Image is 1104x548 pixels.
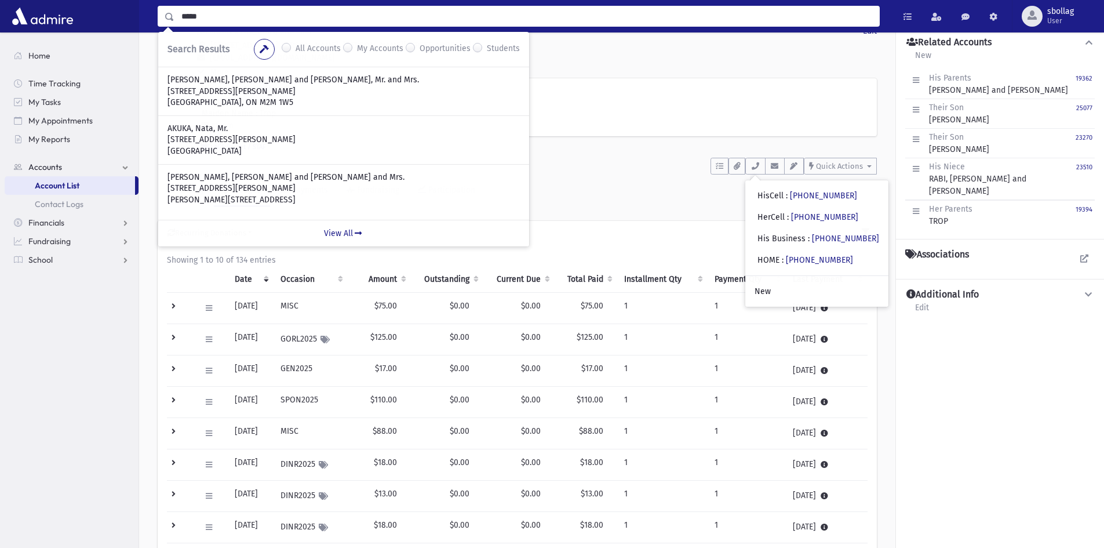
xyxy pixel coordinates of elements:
div: HOME [757,254,853,266]
span: $17.00 [581,364,603,373]
td: $88.00 [348,418,411,449]
th: Outstanding: activate to sort column ascending [411,266,484,293]
td: DINR2025 [274,481,348,512]
a: Accounts [5,158,139,176]
td: $125.00 [348,324,411,355]
p: [STREET_ADDRESS][PERSON_NAME] [167,86,520,97]
td: [DATE] [228,449,274,481]
span: : [786,191,788,201]
td: 1 [708,418,786,449]
a: 23510 [1076,161,1092,197]
th: Current Due: activate to sort column ascending [483,266,555,293]
a: Time Tracking [5,74,139,93]
a: View All [158,220,529,246]
p: [STREET_ADDRESS][PERSON_NAME] [167,134,520,146]
a: My Appointments [5,111,139,130]
small: 19362 [1076,75,1092,82]
td: 1 [708,387,786,418]
span: sbollag [1047,7,1074,16]
a: My Reports [5,130,139,148]
span: Financials [28,217,64,228]
h4: Related Accounts [906,37,992,49]
span: $0.00 [521,332,541,342]
div: [PERSON_NAME] [929,131,989,155]
small: 23510 [1076,164,1092,171]
td: 1 [617,449,707,481]
td: [DATE] [228,418,274,449]
span: My Tasks [28,97,61,107]
a: New [914,49,932,70]
td: 1 [617,387,707,418]
div: RABI, [PERSON_NAME] and [PERSON_NAME] [929,161,1076,197]
span: $75.00 [581,301,603,311]
td: $110.00 [348,387,411,418]
button: Related Accounts [905,37,1095,49]
td: 1 [617,418,707,449]
td: 1 [708,355,786,387]
span: : [787,212,789,222]
span: $0.00 [450,395,469,405]
input: Search [174,6,879,27]
td: $13.00 [348,481,411,512]
span: $18.00 [580,520,603,530]
td: [DATE] [228,481,274,512]
span: $0.00 [521,458,541,467]
span: School [28,255,53,265]
td: 1 [708,449,786,481]
a: New [745,281,888,302]
td: [DATE] [786,293,868,324]
span: Her Parents [929,204,972,214]
span: $0.00 [450,489,469,499]
td: [DATE] [228,355,274,387]
span: His Niece [929,162,965,172]
td: 1 [617,324,707,355]
span: $0.00 [450,458,469,467]
span: $110.00 [577,395,603,405]
td: SPON2025 [274,387,348,418]
label: All Accounts [296,42,341,56]
p: [STREET_ADDRESS][PERSON_NAME] [167,183,520,194]
label: My Accounts [357,42,403,56]
span: Contact Logs [35,199,83,209]
a: Account List [5,176,135,195]
button: Additional Info [905,289,1095,301]
span: Their Son [929,132,964,142]
small: 19394 [1076,206,1092,213]
a: [PHONE_NUMBER] [786,255,853,265]
a: School [5,251,139,269]
span: User [1047,16,1074,26]
td: $17.00 [348,355,411,387]
th: Payment Qty: activate to sort column ascending [708,266,786,293]
div: His Business [757,233,879,245]
td: [DATE] [228,293,274,324]
p: [PERSON_NAME][STREET_ADDRESS] [167,194,520,206]
span: $0.00 [521,489,541,499]
a: Home [5,46,139,65]
span: Their Son [929,103,964,112]
span: $0.00 [521,301,541,311]
small: 25077 [1076,104,1092,112]
td: MISC [274,293,348,324]
td: 1 [708,293,786,324]
td: $18.00 [348,449,411,481]
td: $75.00 [348,293,411,324]
td: 1 [708,512,786,543]
a: Fundraising [5,232,139,251]
p: [GEOGRAPHIC_DATA], ON M2M 1W5 [167,97,520,108]
th: Installment Qty: activate to sort column ascending [617,266,707,293]
th: Total Paid: activate to sort column ascending [555,266,617,293]
td: 1 [617,293,707,324]
td: DINR2025 [274,512,348,543]
a: Edit [914,301,930,322]
div: TROP [929,203,972,227]
span: $125.00 [577,332,603,342]
span: : [808,234,810,244]
th: Amount: activate to sort column ascending [348,266,411,293]
span: $0.00 [450,520,469,530]
div: HerCell [757,211,858,223]
div: [PERSON_NAME] and [PERSON_NAME] [929,72,1068,96]
a: [PHONE_NUMBER] [812,234,879,244]
span: Fundraising [28,236,71,246]
td: [DATE] [786,449,868,481]
span: $18.00 [580,458,603,467]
